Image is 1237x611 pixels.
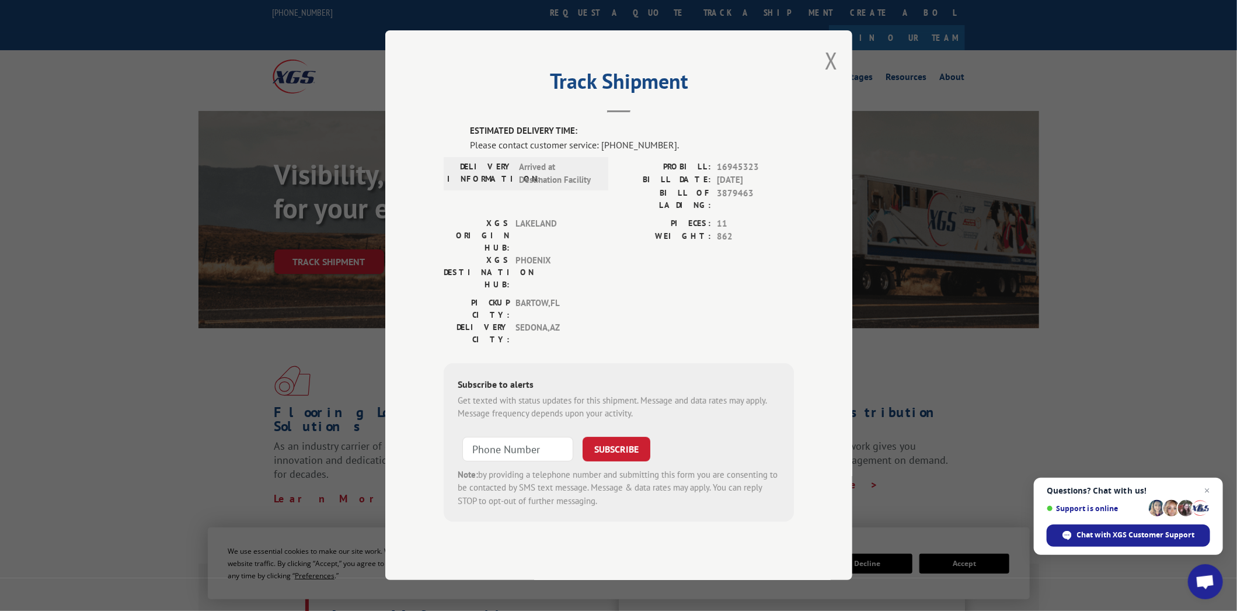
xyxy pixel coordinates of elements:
button: Close modal [825,45,838,76]
span: LAKELAND [515,217,594,254]
label: XGS DESTINATION HUB: [444,254,510,291]
label: BILL OF LADING: [619,187,711,211]
span: 11 [717,217,794,231]
label: PROBILL: [619,161,711,174]
span: 862 [717,230,794,244]
label: ESTIMATED DELIVERY TIME: [470,124,794,138]
button: SUBSCRIBE [583,437,650,461]
label: WEIGHT: [619,230,711,244]
label: PICKUP CITY: [444,297,510,321]
span: PHOENIX [515,254,594,291]
strong: Note: [458,469,478,480]
span: Arrived at Destination Facility [519,161,598,187]
span: Support is online [1047,504,1145,513]
div: Chat with XGS Customer Support [1047,525,1210,547]
label: DELIVERY CITY: [444,321,510,346]
span: 3879463 [717,187,794,211]
span: 16945323 [717,161,794,174]
div: by providing a telephone number and submitting this form you are consenting to be contacted by SM... [458,468,780,508]
div: Get texted with status updates for this shipment. Message and data rates may apply. Message frequ... [458,394,780,421]
span: SEDONA , AZ [515,321,594,346]
span: Questions? Chat with us! [1047,486,1210,495]
span: [DATE] [717,173,794,187]
label: PIECES: [619,217,711,231]
span: Close chat [1200,484,1214,498]
span: Chat with XGS Customer Support [1077,530,1195,540]
span: BARTOW , FL [515,297,594,321]
label: XGS ORIGIN HUB: [444,217,510,254]
label: BILL DATE: [619,173,711,187]
input: Phone Number [462,437,573,461]
label: DELIVERY INFORMATION: [447,161,513,187]
h2: Track Shipment [444,73,794,95]
div: Please contact customer service: [PHONE_NUMBER]. [470,138,794,152]
div: Subscribe to alerts [458,377,780,394]
div: Open chat [1188,564,1223,599]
